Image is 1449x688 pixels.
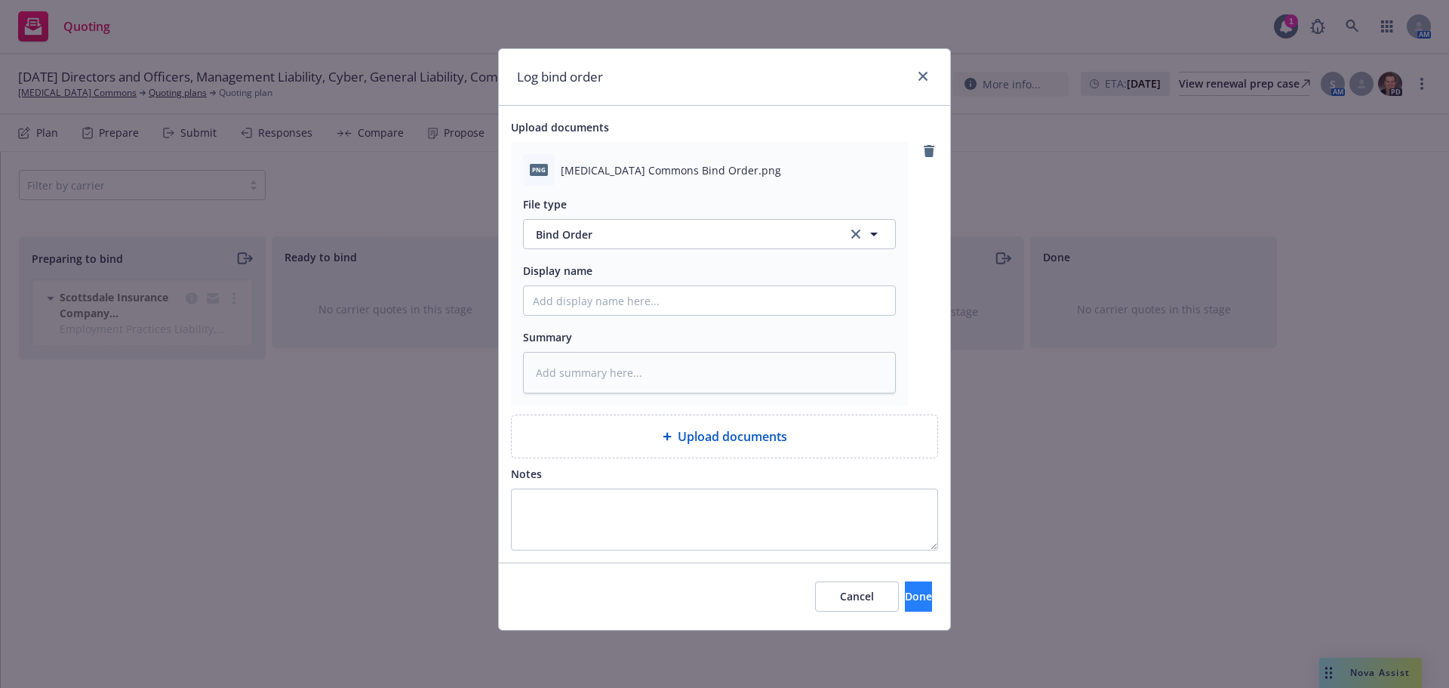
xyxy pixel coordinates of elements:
div: Upload documents [511,415,938,458]
button: Cancel [815,582,899,612]
span: Summary [523,330,572,344]
span: Notes [511,467,542,481]
span: Bind Order [536,227,832,242]
span: Upload documents [678,427,787,446]
span: File type [523,197,567,211]
span: Cancel [840,589,874,603]
button: Bind Orderclear selection [523,219,896,249]
span: Display name [523,264,592,278]
a: clear selection [847,225,865,243]
input: Add display name here... [524,286,895,315]
span: [MEDICAL_DATA] Commons Bind Order.png [561,162,781,178]
h1: Log bind order [517,67,603,87]
span: png [530,164,548,175]
a: close [914,67,932,85]
span: Upload documents [511,120,609,134]
a: remove [920,142,938,160]
button: Done [905,582,932,612]
span: Done [905,589,932,603]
